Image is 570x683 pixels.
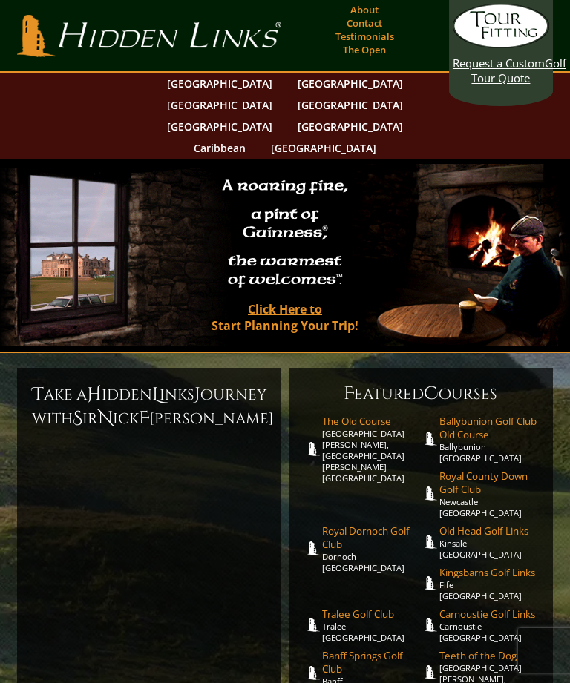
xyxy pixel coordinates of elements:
a: [GEOGRAPHIC_DATA] [290,94,410,116]
a: Ballybunion Golf Club Old CourseBallybunion [GEOGRAPHIC_DATA] [439,415,538,463]
span: F [139,406,149,430]
span: Carnoustie Golf Links [439,607,538,621]
h6: ake a idden inks ourney with ir ick [PERSON_NAME] [32,383,266,430]
a: Testimonials [332,26,398,47]
a: Kingsbarns Golf LinksFife [GEOGRAPHIC_DATA] [439,566,538,601]
a: [GEOGRAPHIC_DATA] [160,94,280,116]
a: [GEOGRAPHIC_DATA] [160,73,280,94]
span: J [194,383,200,406]
span: H [87,383,102,406]
span: The Old Course [322,415,421,428]
h6: eatured ourses [304,382,538,406]
span: Old Head Golf Links [439,524,538,538]
a: Carnoustie Golf LinksCarnoustie [GEOGRAPHIC_DATA] [439,607,538,643]
a: [GEOGRAPHIC_DATA] [290,116,410,137]
h2: A roaring fire, a pint of Guinness , the warmest of welcomes™. [214,171,356,296]
a: The Old Course[GEOGRAPHIC_DATA][PERSON_NAME], [GEOGRAPHIC_DATA][PERSON_NAME] [GEOGRAPHIC_DATA] [322,415,421,484]
span: S [73,406,82,430]
span: Ballybunion Golf Club Old Course [439,415,538,441]
a: Old Head Golf LinksKinsale [GEOGRAPHIC_DATA] [439,524,538,560]
span: Teeth of the Dog [439,649,538,662]
a: [GEOGRAPHIC_DATA] [290,73,410,94]
span: Kingsbarns Golf Links [439,566,538,579]
a: Royal County Down Golf ClubNewcastle [GEOGRAPHIC_DATA] [439,469,538,518]
span: N [98,406,113,430]
a: Caribbean [186,137,253,159]
a: The Open [339,39,390,60]
a: [GEOGRAPHIC_DATA] [160,116,280,137]
a: Tralee Golf ClubTralee [GEOGRAPHIC_DATA] [322,607,421,643]
span: T [33,383,44,406]
span: F [344,382,354,406]
span: C [424,382,439,406]
a: [GEOGRAPHIC_DATA] [263,137,384,159]
span: Request a Custom [453,56,545,70]
span: L [152,383,160,406]
a: Request a CustomGolf Tour Quote [453,4,549,85]
span: Royal Dornoch Golf Club [322,524,421,551]
a: Contact [343,13,386,33]
span: Royal County Down Golf Club [439,469,538,496]
span: Banff Springs Golf Club [322,649,421,676]
span: Tralee Golf Club [322,607,421,621]
a: Royal Dornoch Golf ClubDornoch [GEOGRAPHIC_DATA] [322,524,421,573]
a: Click Here toStart Planning Your Trip! [197,296,373,339]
